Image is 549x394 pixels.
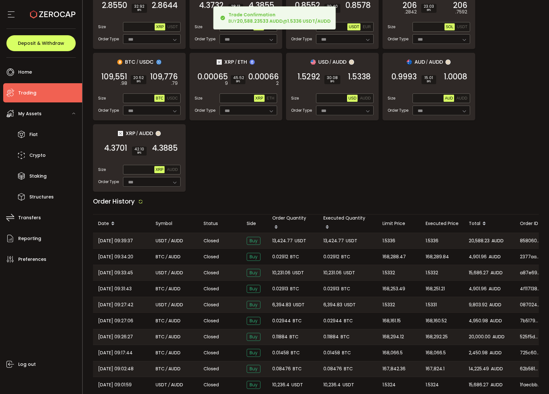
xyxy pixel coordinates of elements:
[383,381,396,389] span: 1.5324
[426,253,449,261] span: 168,289.84
[250,60,255,65] img: eth_portfolio.svg
[383,333,404,341] span: 168,294.12
[388,24,395,30] span: Size
[342,349,351,357] span: BTC
[295,237,306,245] span: USDT
[247,381,260,389] span: Buy
[403,2,417,9] span: 206
[156,365,165,373] span: BTC
[133,76,144,80] span: 20.52
[166,23,179,30] button: USDT
[18,360,36,369] span: Log out
[136,131,138,136] em: /
[473,325,549,394] div: Chat Widget
[135,151,144,155] i: BPS
[166,253,167,261] em: /
[344,269,355,277] span: USDT
[318,214,377,233] div: Executed Quantity
[237,18,283,24] b: 20,588.23533 AUDD
[247,237,260,245] span: Buy
[464,218,515,229] div: Total
[120,80,127,87] em: .98
[291,95,299,101] span: Size
[272,285,288,293] span: 0.02913
[156,333,165,341] span: BTC
[388,108,408,113] span: Order Type
[98,253,133,261] span: [DATE] 09:34:20
[469,269,489,277] span: 15,686.27
[156,131,161,136] img: zuPXiwguUFiBOIQyqLOiXsnnNitlx7q4LCwEbLHADjIpTka+Lip0HH8D0VTrd02z+wEAAAAASUVORK5CYII=
[290,333,298,341] span: BTC
[134,4,144,8] span: 32.92
[293,317,302,325] span: BTC
[204,318,219,324] span: Closed
[426,269,438,277] span: 1.5332
[154,166,165,173] button: XRP
[98,349,133,357] span: [DATE] 09:17:44
[247,349,260,357] span: Buy
[344,317,353,325] span: BTC
[323,253,339,261] span: 0.02912
[156,60,161,65] img: usdc_portfolio.svg
[104,145,127,151] span: 4.3701
[347,23,360,30] button: USDT
[272,253,288,261] span: 0.02912
[18,109,42,118] span: My Assets
[444,74,467,80] span: 1.0008
[156,269,167,277] span: USDT
[136,59,138,65] em: /
[98,95,106,101] span: Size
[228,12,331,24] div: BUY @
[168,253,181,261] span: AUDD
[377,220,421,227] div: Limit Price
[293,365,302,373] span: BTC
[98,333,133,341] span: [DATE] 09:26:27
[323,349,340,357] span: 0.01458
[152,2,178,9] span: 2.8644
[291,349,300,357] span: BTC
[520,269,540,276] span: a87e6912-7ed8-4dae-b2c9-8a569bf36bc5
[388,36,408,42] span: Order Type
[18,88,36,98] span: Trading
[156,237,167,245] span: USDT
[391,74,417,80] span: 0.9993
[469,381,489,389] span: 15,686.27
[383,317,401,325] span: 168,161.15
[171,301,183,309] span: AUDD
[453,2,467,9] span: 206
[272,333,288,341] span: 0.11884
[344,365,353,373] span: BTC
[98,301,133,309] span: [DATE] 09:27:42
[139,129,153,137] span: AUDD
[349,60,354,65] img: zuPXiwguUFiBOIQyqLOiXsnnNitlx7q4LCwEbLHADjIpTka+Lip0HH8D0VTrd02z+wEAAAAASUVORK5CYII=
[249,2,274,9] span: 4.3855
[238,58,247,66] span: ETH
[199,2,224,9] span: 4.3732
[272,365,291,373] span: 0.08476
[166,166,179,173] button: AUDD
[167,25,178,29] span: USDT
[323,285,339,293] span: 0.02913
[455,95,468,102] button: AUDD
[156,96,163,101] span: BTC
[156,317,165,325] span: BTC
[18,255,46,264] span: Preferences
[421,220,464,227] div: Executed Price
[98,269,133,277] span: [DATE] 09:33:45
[29,192,54,202] span: Structures
[93,197,135,206] span: Order History
[290,253,299,261] span: BTC
[118,131,123,136] img: xrp_portfolio.png
[343,381,354,389] span: USDT
[329,59,331,65] em: /
[171,237,183,245] span: AUDD
[168,269,170,277] em: /
[456,96,467,101] span: AUDD
[272,301,291,309] span: 6,394.83
[29,172,47,181] span: Staking
[455,9,467,15] em: .7592
[235,59,237,65] em: /
[204,350,219,356] span: Closed
[429,58,443,66] span: AUDD
[98,108,119,113] span: Order Type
